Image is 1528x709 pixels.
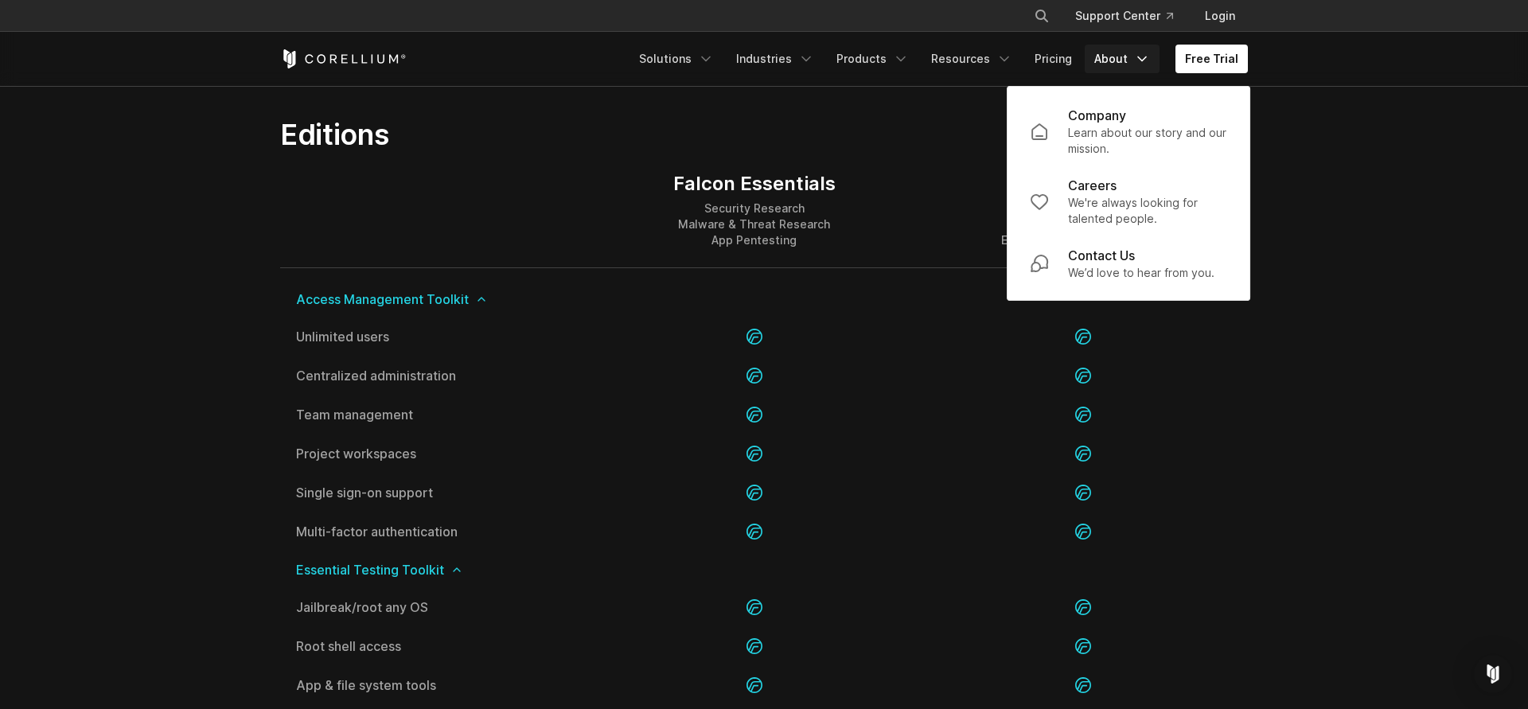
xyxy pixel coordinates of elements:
div: Open Intercom Messenger [1474,655,1512,693]
div: Navigation Menu [1015,2,1248,30]
h2: Editions [280,117,914,152]
a: Resources [922,45,1022,73]
p: Learn about our story and our mission. [1068,125,1227,157]
div: Falcon Essentials [673,172,836,196]
span: Access Management Toolkit [296,293,1232,306]
a: Single sign-on support [296,486,574,499]
a: Careers We're always looking for talented people. [1017,166,1240,236]
a: Multi-factor authentication [296,525,574,538]
a: Pricing [1025,45,1082,73]
a: About [1085,45,1160,73]
a: Company Learn about our story and our mission. [1017,96,1240,166]
a: Corellium Home [280,49,407,68]
a: Products [827,45,918,73]
div: Navigation Menu [630,45,1248,73]
a: Unlimited users [296,330,574,343]
a: Root shell access [296,640,574,653]
a: Jailbreak/root any OS [296,601,574,614]
div: Vulnerability Research Introspection & Reversing Exploit Analysis & Verification [1001,201,1165,248]
p: Contact Us [1068,246,1135,265]
a: Project workspaces [296,447,574,460]
p: Company [1068,106,1126,125]
a: Solutions [630,45,723,73]
a: Login [1192,2,1248,30]
a: Industries [727,45,824,73]
div: Falcon Premium [1001,172,1165,196]
span: Essential Testing Toolkit [296,563,1232,576]
div: Security Research Malware & Threat Research App Pentesting [673,201,836,248]
a: Free Trial [1175,45,1248,73]
a: Team management [296,408,574,421]
p: We’d love to hear from you. [1068,265,1214,281]
p: Careers [1068,176,1117,195]
a: Contact Us We’d love to hear from you. [1017,236,1240,290]
a: Centralized administration [296,369,574,382]
a: Support Center [1062,2,1186,30]
p: We're always looking for talented people. [1068,195,1227,227]
a: App & file system tools [296,679,574,691]
button: Search [1027,2,1056,30]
